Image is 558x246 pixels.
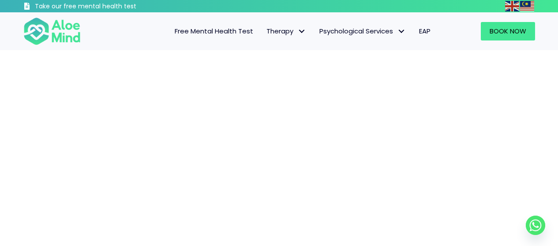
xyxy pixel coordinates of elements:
[419,26,431,36] span: EAP
[520,1,534,11] img: ms
[505,1,519,11] img: en
[260,22,313,40] a: TherapyTherapy: submenu
[92,22,437,40] nav: Menu
[319,26,406,36] span: Psychological Services
[526,216,545,235] a: Whatsapp
[168,22,260,40] a: Free Mental Health Test
[412,22,437,40] a: EAP
[490,26,526,36] span: Book Now
[505,1,520,11] a: English
[175,26,253,36] span: Free Mental Health Test
[520,1,535,11] a: Malay
[313,22,412,40] a: Psychological ServicesPsychological Services: submenu
[35,2,184,11] h3: Take our free mental health test
[395,25,408,38] span: Psychological Services: submenu
[296,25,308,38] span: Therapy: submenu
[23,17,81,46] img: Aloe mind Logo
[266,26,306,36] span: Therapy
[481,22,535,40] a: Book Now
[23,2,184,12] a: Take our free mental health test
